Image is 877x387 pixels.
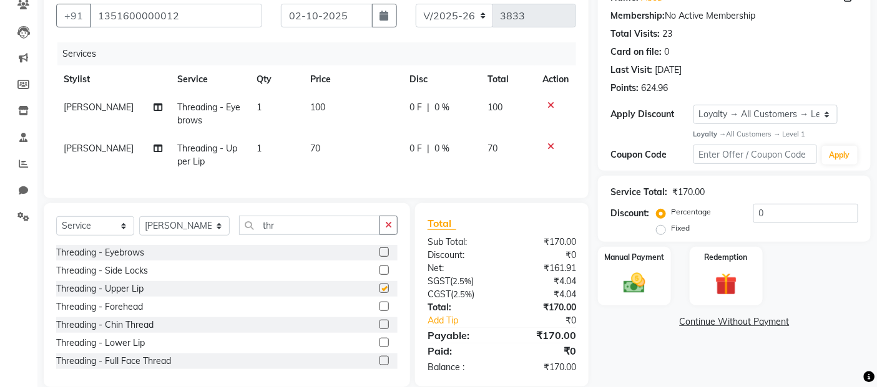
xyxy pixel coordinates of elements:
span: 0 F [409,101,422,114]
div: ( ) [418,288,502,301]
label: Percentage [671,206,711,217]
strong: Loyalty → [693,130,727,138]
span: CGST [428,289,451,300]
span: [PERSON_NAME] [64,102,134,113]
div: Service Total: [610,186,667,199]
div: Sub Total: [418,236,502,249]
div: ₹0 [516,314,586,327]
div: ( ) [418,275,502,288]
span: 1 [257,102,262,113]
span: 0 F [409,142,422,155]
div: ₹4.04 [502,275,585,288]
div: Total: [418,301,502,314]
th: Action [535,65,576,93]
div: Net: [418,262,502,275]
div: 0 [664,45,669,59]
span: 0 % [434,142,449,155]
img: _gift.svg [708,270,744,298]
div: Threading - Lower Lip [56,337,145,350]
th: Stylist [56,65,170,93]
span: SGST [428,275,450,287]
img: _cash.svg [617,270,652,296]
th: Service [170,65,250,93]
input: Search or Scan [239,216,381,235]
div: Discount: [610,207,649,220]
label: Redemption [705,252,748,263]
div: Threading - Chin Thread [56,318,154,332]
div: ₹161.91 [502,262,585,275]
div: Paid: [418,343,502,358]
span: 0 % [434,101,449,114]
div: Points: [610,82,639,95]
input: Search by Name/Mobile/Email/Code [90,4,262,27]
div: Discount: [418,249,502,262]
div: Threading - Eyebrows [56,246,144,259]
label: Manual Payment [605,252,665,263]
span: | [427,142,429,155]
div: Threading - Upper Lip [56,282,144,295]
th: Qty [250,65,303,93]
span: 70 [310,143,320,154]
div: ₹170.00 [502,328,585,343]
div: ₹170.00 [502,236,585,249]
div: 23 [662,27,672,41]
input: Enter Offer / Coupon Code [693,145,817,164]
div: 624.96 [641,82,668,95]
button: +91 [56,4,91,27]
a: Add Tip [418,314,516,327]
th: Disc [402,65,480,93]
div: All Customers → Level 1 [693,129,858,140]
span: | [427,101,429,114]
button: Apply [822,146,858,165]
span: [PERSON_NAME] [64,143,134,154]
label: Fixed [671,222,690,234]
div: Apply Discount [610,108,693,121]
div: ₹170.00 [672,186,705,199]
div: Coupon Code [610,148,693,161]
div: Total Visits: [610,27,660,41]
span: Total [428,217,456,230]
div: Threading - Side Locks [56,264,148,277]
span: Threading - Upper Lip [177,143,237,167]
div: Last Visit: [610,64,652,77]
div: [DATE] [655,64,682,77]
div: ₹4.04 [502,288,585,301]
div: Payable: [418,328,502,343]
div: Card on file: [610,45,662,59]
span: 100 [310,102,325,113]
div: Balance : [418,361,502,374]
div: Services [57,42,585,65]
span: 70 [487,143,497,154]
span: 100 [487,102,502,113]
div: Membership: [610,9,665,22]
span: 2.5% [453,276,471,286]
div: ₹0 [502,343,585,358]
div: ₹0 [502,249,585,262]
div: ₹170.00 [502,301,585,314]
span: 2.5% [453,289,472,299]
div: ₹170.00 [502,361,585,374]
th: Total [480,65,535,93]
div: Threading - Forehead [56,300,143,313]
a: Continue Without Payment [600,315,868,328]
th: Price [303,65,402,93]
div: No Active Membership [610,9,858,22]
span: Threading - Eyebrows [177,102,240,126]
div: Threading - Full Face Thread [56,355,171,368]
span: 1 [257,143,262,154]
